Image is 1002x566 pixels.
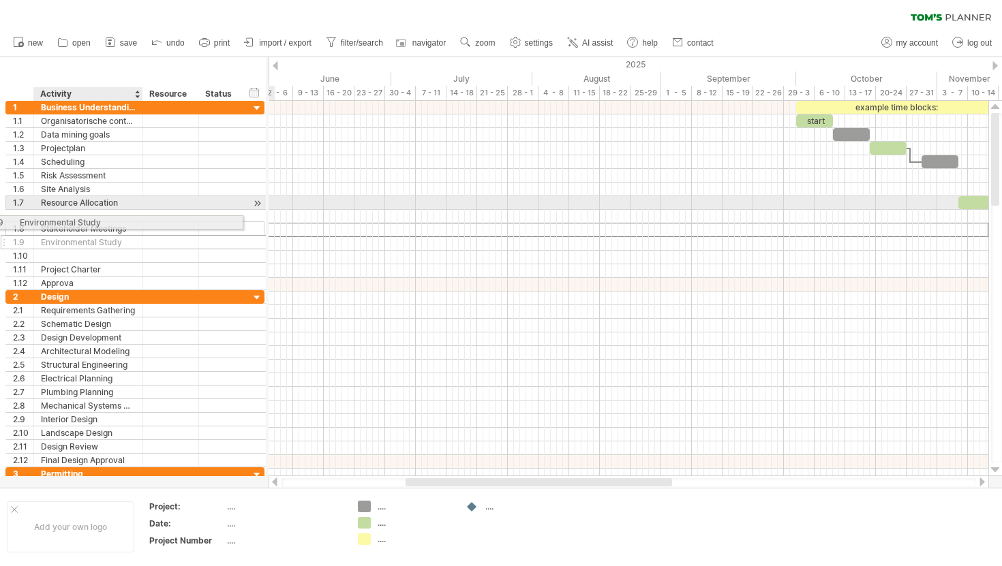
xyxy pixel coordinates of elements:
span: AI assist [582,38,613,48]
a: log out [949,34,996,52]
div: 7 - 11 [416,86,446,100]
a: save [102,34,141,52]
div: 2.12 [13,454,33,467]
div: Environmental Study [41,236,136,249]
div: Organisatorische context [41,114,136,127]
a: settings [506,34,557,52]
div: Status [205,87,235,101]
div: Design Development [41,331,136,344]
div: 30 - 4 [385,86,416,100]
div: Scheduling [41,155,136,168]
a: my account [878,34,942,52]
div: 3 - 7 [937,86,968,100]
div: .... [485,501,560,512]
div: example time blocks: [796,101,996,114]
a: help [624,34,662,52]
div: 25-29 [631,86,661,100]
div: 2.7 [13,386,33,398]
div: Plumbing Planning [41,386,136,398]
div: Site Analysis [41,183,136,195]
div: 16 - 20 [324,86,354,100]
div: 2.5 [13,358,33,371]
div: Interior Design [41,413,136,426]
div: 23 - 27 [354,86,385,100]
div: 13 - 17 [845,86,876,100]
div: 1.12 [13,277,33,289]
div: 1 - 5 [661,86,692,100]
div: scroll to activity [251,196,264,210]
div: Project: [149,501,224,512]
div: June 2025 [262,72,391,86]
div: 2.3 [13,331,33,344]
div: 2 - 6 [262,86,293,100]
span: navigator [412,38,446,48]
div: .... [227,535,341,546]
div: 27 - 31 [907,86,937,100]
span: log out [967,38,992,48]
div: Design [41,290,136,303]
span: import / export [259,38,312,48]
div: 6 - 10 [815,86,845,100]
div: Permitting [41,467,136,480]
div: Projectplan [41,142,136,155]
div: 15 - 19 [723,86,753,100]
a: print [196,34,234,52]
div: 1.5 [13,169,33,182]
span: new [28,38,43,48]
div: Final Design Approval [41,454,136,467]
div: 8 - 12 [692,86,723,100]
div: 1.4 [13,155,33,168]
div: 2.11 [13,440,33,453]
a: filter/search [322,34,387,52]
div: Requirements Gathering [41,304,136,317]
div: Mechanical Systems Design [41,399,136,412]
div: 1.6 [13,183,33,195]
a: undo [148,34,189,52]
div: .... [378,501,452,512]
div: .... [378,533,452,545]
a: contact [669,34,718,52]
span: save [120,38,137,48]
div: 2.6 [13,372,33,385]
div: 1.3 [13,142,33,155]
div: Resource [149,87,191,101]
div: 18 - 22 [600,86,631,100]
div: start [796,114,833,127]
div: 22 - 26 [753,86,784,100]
div: 11 - 15 [569,86,600,100]
a: open [54,34,95,52]
a: zoom [457,34,499,52]
div: 2.10 [13,426,33,439]
div: 1.2 [13,128,33,141]
div: 28 - 1 [508,86,538,100]
div: Architectural Modeling [41,345,136,358]
a: navigator [394,34,450,52]
span: my account [896,38,938,48]
span: print [214,38,230,48]
div: Structural Engineering [41,358,136,371]
div: 1.8 [13,222,33,235]
div: 2.4 [13,345,33,358]
span: open [72,38,91,48]
div: 1 [13,101,33,114]
div: Project Number [149,535,224,546]
div: Data mining goals [41,128,136,141]
div: 1.9 [13,236,33,249]
div: 2.8 [13,399,33,412]
span: help [642,38,658,48]
div: 1.10 [13,249,33,262]
div: Date: [149,518,224,529]
div: 2.2 [13,317,33,330]
div: .... [378,517,452,529]
div: 4 - 8 [538,86,569,100]
div: 1.11 [13,263,33,276]
div: Schematic Design [41,317,136,330]
div: 1.1 [13,114,33,127]
div: Risk Assessment [41,169,136,182]
div: 21 - 25 [477,86,508,100]
span: filter/search [341,38,383,48]
div: .... [227,518,341,529]
div: Business Understanding [41,101,136,114]
div: 3 [13,467,33,480]
a: import / export [241,34,316,52]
